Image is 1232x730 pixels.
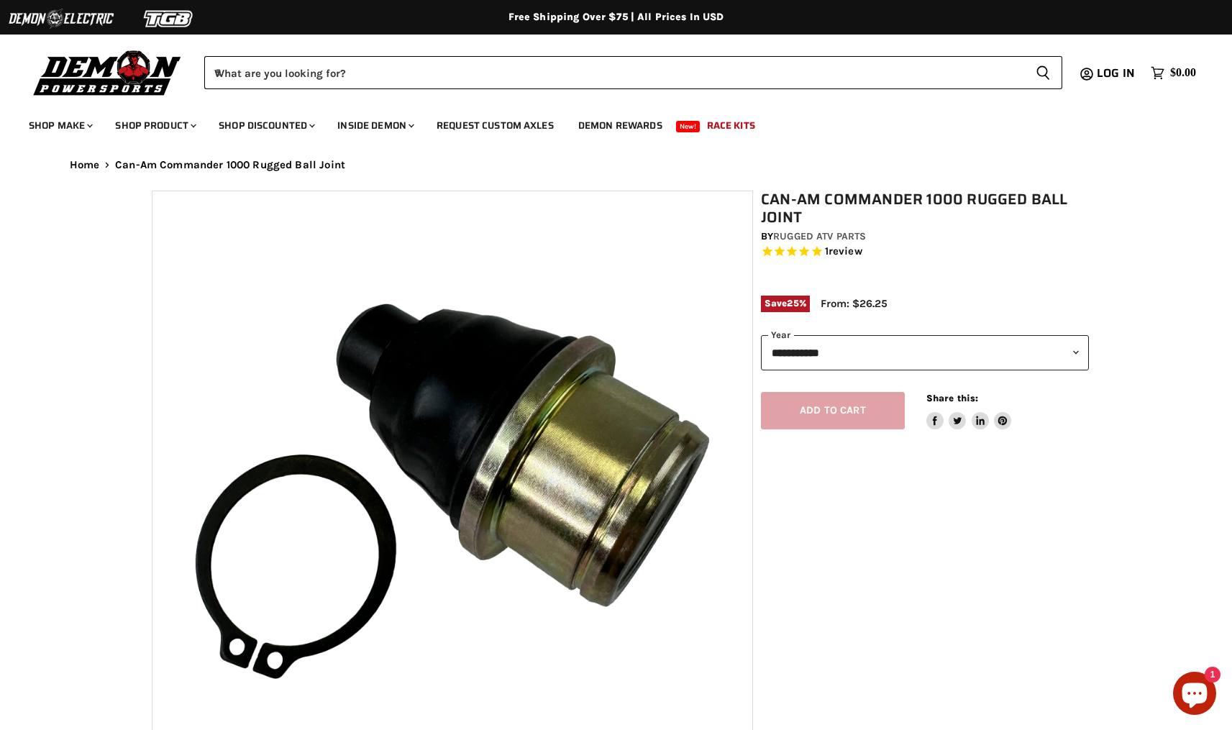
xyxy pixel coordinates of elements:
[761,335,1089,370] select: year
[7,5,115,32] img: Demon Electric Logo 2
[70,159,100,171] a: Home
[1024,56,1062,89] button: Search
[761,296,810,311] span: Save %
[821,297,888,310] span: From: $26.25
[676,121,701,132] span: New!
[208,111,324,140] a: Shop Discounted
[18,105,1192,140] ul: Main menu
[696,111,766,140] a: Race Kits
[115,159,345,171] span: Can-Am Commander 1000 Rugged Ball Joint
[1090,67,1144,80] a: Log in
[1097,64,1135,82] span: Log in
[204,56,1024,89] input: When autocomplete results are available use up and down arrows to review and enter to select
[1144,63,1203,83] a: $0.00
[104,111,205,140] a: Shop Product
[1169,672,1220,718] inbox-online-store-chat: Shopify online store chat
[761,191,1089,227] h1: Can-Am Commander 1000 Rugged Ball Joint
[926,393,978,403] span: Share this:
[761,229,1089,245] div: by
[761,245,1089,260] span: Rated 5.0 out of 5 stars 1 reviews
[1170,66,1196,80] span: $0.00
[773,230,866,242] a: Rugged ATV Parts
[567,111,673,140] a: Demon Rewards
[18,111,101,140] a: Shop Make
[426,111,565,140] a: Request Custom Axles
[41,159,1192,171] nav: Breadcrumbs
[327,111,423,140] a: Inside Demon
[204,56,1062,89] form: Product
[115,5,223,32] img: TGB Logo 2
[829,245,862,258] span: review
[41,11,1192,24] div: Free Shipping Over $75 | All Prices In USD
[926,392,1012,430] aside: Share this:
[29,47,186,98] img: Demon Powersports
[825,245,862,258] span: 1 reviews
[787,298,798,309] span: 25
